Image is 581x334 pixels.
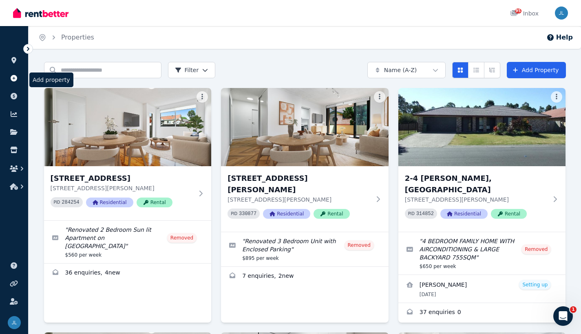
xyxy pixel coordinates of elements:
[416,211,434,217] code: 314852
[398,232,566,275] a: Edit listing: 4 BEDROOM FAMILY HOME WITH AIRCONDITIONING & LARGE BACKYARD 755SQM
[221,88,389,232] a: 1/25 Charles Street, Five Dock[STREET_ADDRESS][PERSON_NAME][STREET_ADDRESS][PERSON_NAME]PID 33087...
[228,196,371,204] p: [STREET_ADDRESS][PERSON_NAME]
[484,62,500,78] button: Expanded list view
[515,9,521,13] span: 95
[367,62,446,78] button: Name (A-Z)
[374,91,385,103] button: More options
[137,198,172,207] span: Rental
[62,200,79,205] code: 284254
[44,88,212,166] img: 1/2 Neale Street, Belmore
[197,91,208,103] button: More options
[231,211,237,216] small: PID
[221,267,389,286] a: Enquiries for 1/25 Charles Street, Five Dock
[398,88,566,232] a: 2-4 Yovan Court, Loganlea2-4 [PERSON_NAME], [GEOGRAPHIC_DATA][STREET_ADDRESS][PERSON_NAME]PID 314...
[507,62,566,78] a: Add Property
[44,221,212,263] a: Edit listing: Renovated 2 Bedroom Sun lit Apartment on Quite Street
[405,196,548,204] p: [STREET_ADDRESS][PERSON_NAME]
[228,173,371,196] h3: [STREET_ADDRESS][PERSON_NAME]
[570,306,577,313] span: 1
[29,73,73,87] span: Add property
[8,316,21,329] img: Joanne Lau
[86,198,133,207] span: Residential
[61,33,94,41] a: Properties
[510,9,539,18] div: Inbox
[452,62,468,78] button: Card view
[175,66,199,74] span: Filter
[452,62,500,78] div: View options
[168,62,216,78] button: Filter
[239,211,256,217] code: 330877
[44,264,212,283] a: Enquiries for 1/2 Neale Street, Belmore
[44,88,212,220] a: 1/2 Neale Street, Belmore[STREET_ADDRESS][STREET_ADDRESS][PERSON_NAME]PID 284254ResidentialRental
[13,7,68,19] img: RentBetter
[54,200,60,204] small: PID
[555,7,568,20] img: Joanne Lau
[314,209,349,219] span: Rental
[263,209,310,219] span: Residential
[491,209,527,219] span: Rental
[551,91,562,103] button: More options
[221,88,389,166] img: 1/25 Charles Street, Five Dock
[398,275,566,303] a: View details for Thomas Foldvary
[384,66,417,74] span: Name (A-Z)
[546,33,573,42] button: Help
[51,173,194,184] h3: [STREET_ADDRESS]
[29,26,104,49] nav: Breadcrumb
[398,88,566,166] img: 2-4 Yovan Court, Loganlea
[553,306,573,326] iframe: Intercom live chat
[408,211,415,216] small: PID
[468,62,484,78] button: Compact list view
[398,303,566,323] a: Enquiries for 2-4 Yovan Court, Loganlea
[440,209,488,219] span: Residential
[51,184,194,192] p: [STREET_ADDRESS][PERSON_NAME]
[405,173,548,196] h3: 2-4 [PERSON_NAME], [GEOGRAPHIC_DATA]
[221,232,389,266] a: Edit listing: Renovated 3 Bedroom Unit with Enclosed Parking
